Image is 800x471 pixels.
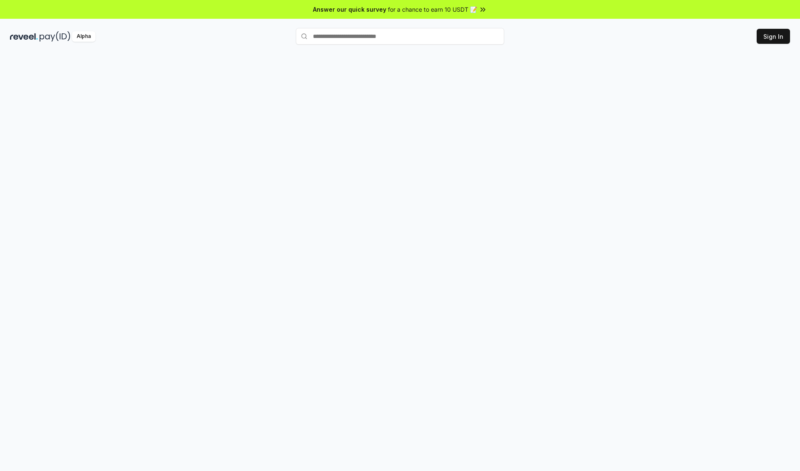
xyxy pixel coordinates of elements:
img: pay_id [40,31,70,42]
img: reveel_dark [10,31,38,42]
span: for a chance to earn 10 USDT 📝 [388,5,477,14]
button: Sign In [757,29,790,44]
div: Alpha [72,31,95,42]
span: Answer our quick survey [313,5,386,14]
